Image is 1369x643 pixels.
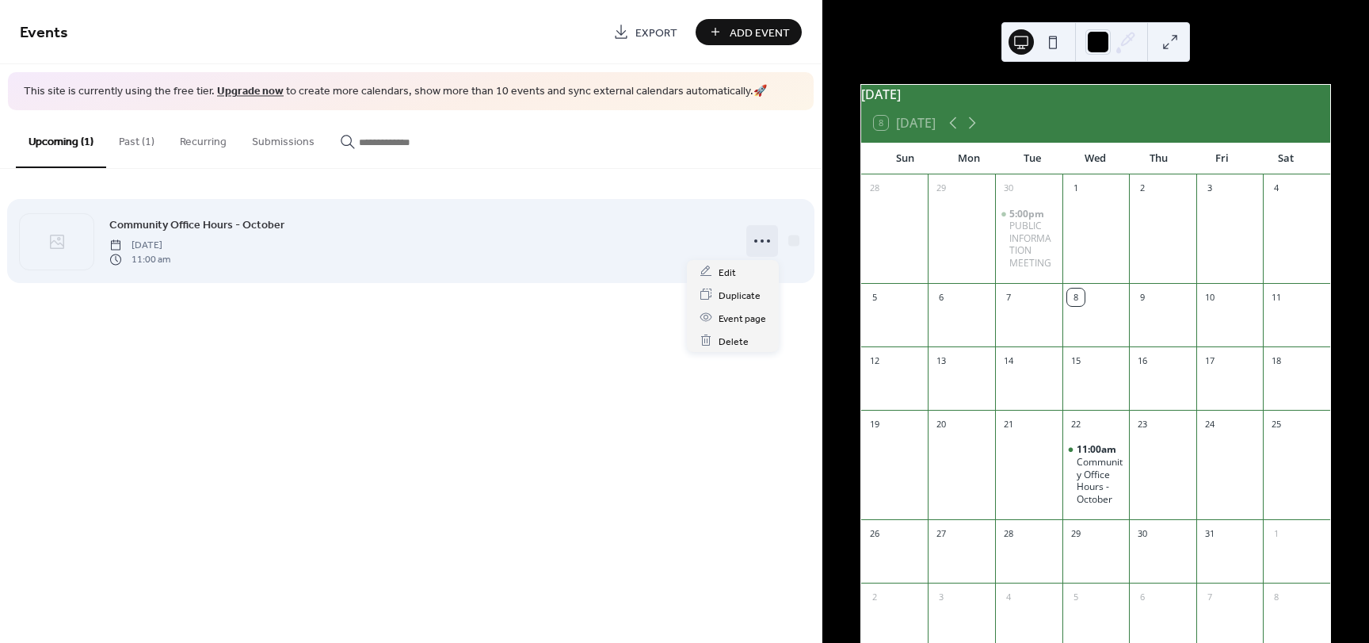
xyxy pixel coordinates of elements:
div: 12 [866,352,883,369]
div: 26 [866,525,883,542]
div: 6 [932,289,950,306]
div: 29 [932,180,950,197]
div: 22 [1067,415,1085,433]
span: Edit [719,264,736,281]
span: Export [635,25,677,41]
div: 2 [866,588,883,606]
div: Community Office Hours - October [1062,443,1130,505]
div: 13 [932,352,950,369]
div: 24 [1201,415,1218,433]
button: Add Event [696,19,802,45]
span: Event page [719,310,766,327]
button: Recurring [167,110,239,166]
div: 28 [866,180,883,197]
div: 5 [1067,588,1085,606]
span: Add Event [730,25,790,41]
span: 11:00am [1077,443,1119,456]
a: Upgrade now [217,81,284,102]
div: 18 [1268,352,1285,369]
button: Submissions [239,110,327,166]
span: [DATE] [109,238,170,252]
div: Sun [874,143,937,174]
a: Export [601,19,689,45]
span: Community Office Hours - October [109,216,284,233]
div: 17 [1201,352,1218,369]
div: 2 [1134,180,1151,197]
span: Duplicate [719,287,761,304]
div: 14 [1000,352,1017,369]
div: 7 [1201,588,1218,606]
div: 1 [1268,525,1285,542]
button: Past (1) [106,110,167,166]
div: 23 [1134,415,1151,433]
div: 21 [1000,415,1017,433]
span: 5:00pm [1009,208,1047,220]
a: Community Office Hours - October [109,216,284,234]
div: Thu [1127,143,1191,174]
div: 3 [1201,180,1218,197]
div: 1 [1067,180,1085,197]
button: Upcoming (1) [16,110,106,168]
div: 3 [932,588,950,606]
div: 10 [1201,289,1218,306]
span: Delete [719,333,749,350]
div: 16 [1134,352,1151,369]
span: 11:00 am [109,253,170,267]
div: PUBLIC INFORMATION MEETING [995,208,1062,270]
div: 30 [1000,180,1017,197]
div: Mon [937,143,1001,174]
div: 4 [1268,180,1285,197]
div: Wed [1064,143,1127,174]
div: 30 [1134,525,1151,542]
div: 20 [932,415,950,433]
div: 7 [1000,289,1017,306]
div: 19 [866,415,883,433]
div: 15 [1067,352,1085,369]
div: 9 [1134,289,1151,306]
div: 29 [1067,525,1085,542]
div: 4 [1000,588,1017,606]
div: Fri [1191,143,1254,174]
div: 5 [866,289,883,306]
span: This site is currently using the free tier. to create more calendars, show more than 10 events an... [24,84,767,100]
div: 11 [1268,289,1285,306]
div: 31 [1201,525,1218,542]
div: Tue [1001,143,1064,174]
div: 8 [1268,588,1285,606]
div: PUBLIC INFORMATION MEETING [1009,220,1056,269]
div: [DATE] [861,85,1330,104]
div: 25 [1268,415,1285,433]
span: Events [20,17,68,48]
div: 28 [1000,525,1017,542]
div: 8 [1067,289,1085,306]
div: Sat [1254,143,1318,174]
div: 6 [1134,588,1151,606]
div: Community Office Hours - October [1077,456,1123,505]
div: 27 [932,525,950,542]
